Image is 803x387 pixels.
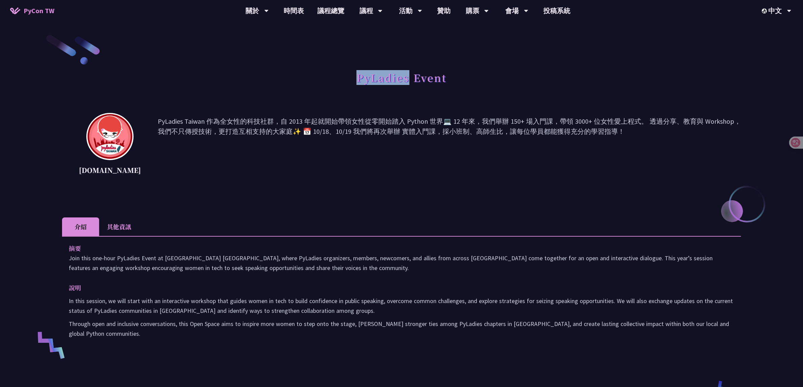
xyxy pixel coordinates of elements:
p: 摘要 [69,243,721,253]
li: 介紹 [62,217,99,236]
p: Through open and inclusive conversations, this Open Space aims to inspire more women to step onto... [69,319,734,338]
p: In this session, we will start with an interactive workshop that guides women in tech to build co... [69,296,734,316]
p: Join this one-hour PyLadies Event at [GEOGRAPHIC_DATA] [GEOGRAPHIC_DATA], where PyLadies organize... [69,253,734,273]
h1: PyLadies Event [356,67,447,88]
span: PyCon TW [24,6,54,16]
img: Locale Icon [762,8,769,13]
p: [DOMAIN_NAME] [79,165,141,175]
a: PyCon TW [3,2,61,19]
p: PyLadies Taiwan 作為全女性的科技社群，自 2013 年起就開始帶領女性從零開始踏入 Python 世界💻 12 年來，我們舉辦 150+ 場入門課，帶領 3000+ 位女性愛上程... [158,116,741,177]
img: Home icon of PyCon TW 2025 [10,7,20,14]
img: pyladies.tw [86,113,134,160]
p: 說明 [69,283,721,293]
li: 其他資訊 [99,217,139,236]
